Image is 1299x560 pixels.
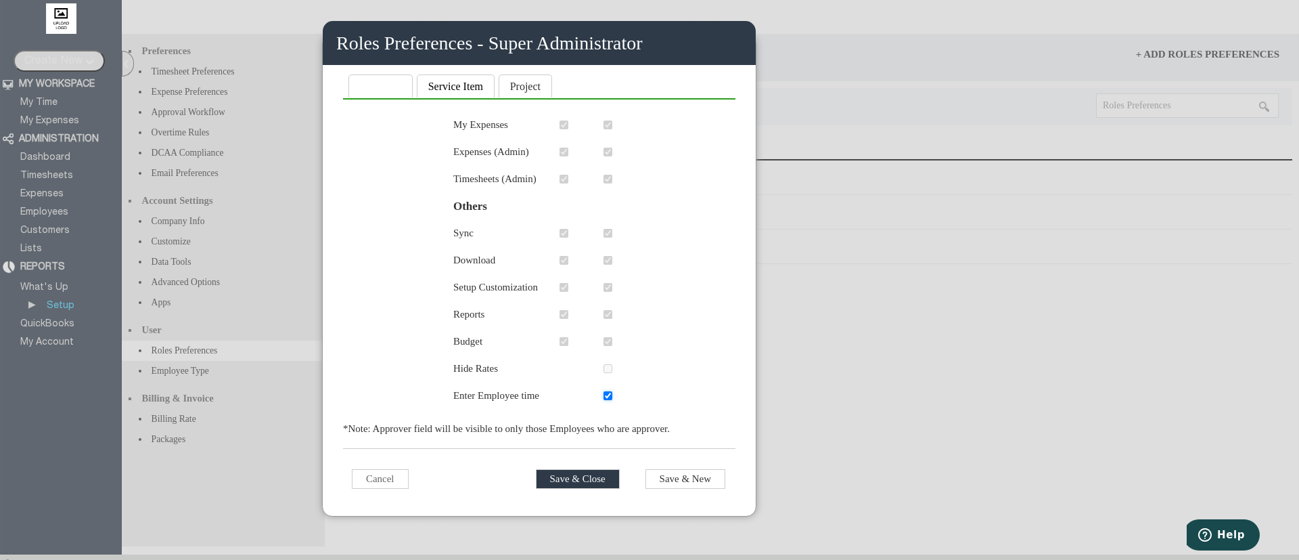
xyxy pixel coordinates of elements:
[447,383,583,410] td: Enter Employee time
[323,21,756,65] div: Roles Preferences - Super Administrator
[343,423,735,435] div: *Note: Approver field will be visible to only those Employees who are approver.
[447,139,545,166] td: Expenses (Admin)
[499,74,552,98] li: Project
[447,166,545,193] td: Timesheets (Admin)
[447,328,545,356] td: Budget
[348,74,413,98] li: Role Info
[447,274,545,301] td: Setup Customization
[447,193,545,220] td: Others
[645,469,725,489] input: Save & New
[352,469,409,489] input: Cancel
[46,3,76,34] img: upload logo
[447,220,545,247] td: Sync
[447,247,545,274] td: Download
[417,74,495,98] li: Service Item
[1187,519,1260,553] iframe: Opens a widget where you can find more information
[447,356,583,383] td: Hide Rates
[536,469,620,489] input: Save & Close
[447,112,545,139] td: My Expenses
[447,301,545,328] td: Reports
